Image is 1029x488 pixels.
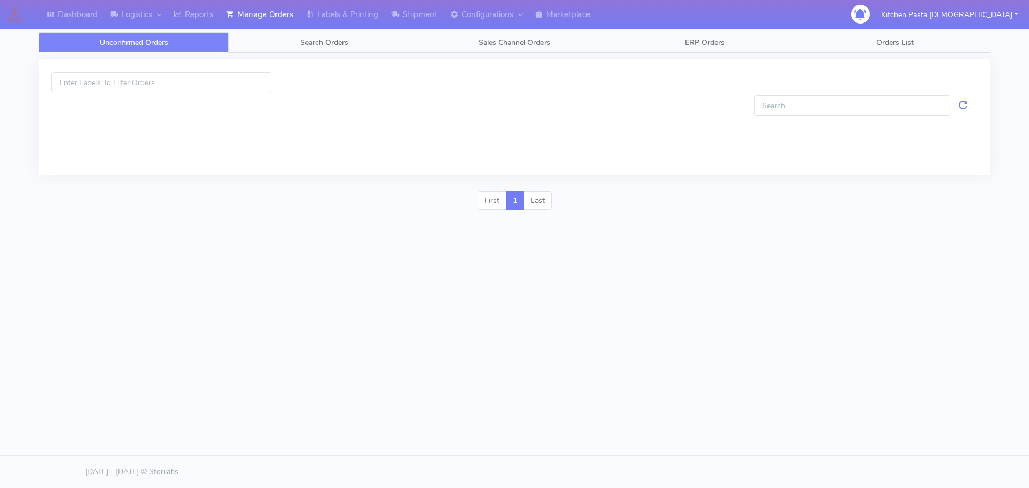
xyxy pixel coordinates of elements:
[300,37,348,48] span: Search Orders
[506,191,524,211] a: 1
[479,37,550,48] span: Sales Channel Orders
[876,37,914,48] span: Orders List
[39,32,990,53] ul: Tabs
[100,37,168,48] span: Unconfirmed Orders
[685,37,725,48] span: ERP Orders
[51,72,271,92] input: Enter Labels To Filter Orders
[754,95,950,115] input: Search
[873,4,1026,26] button: Kitchen Pasta [DEMOGRAPHIC_DATA]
